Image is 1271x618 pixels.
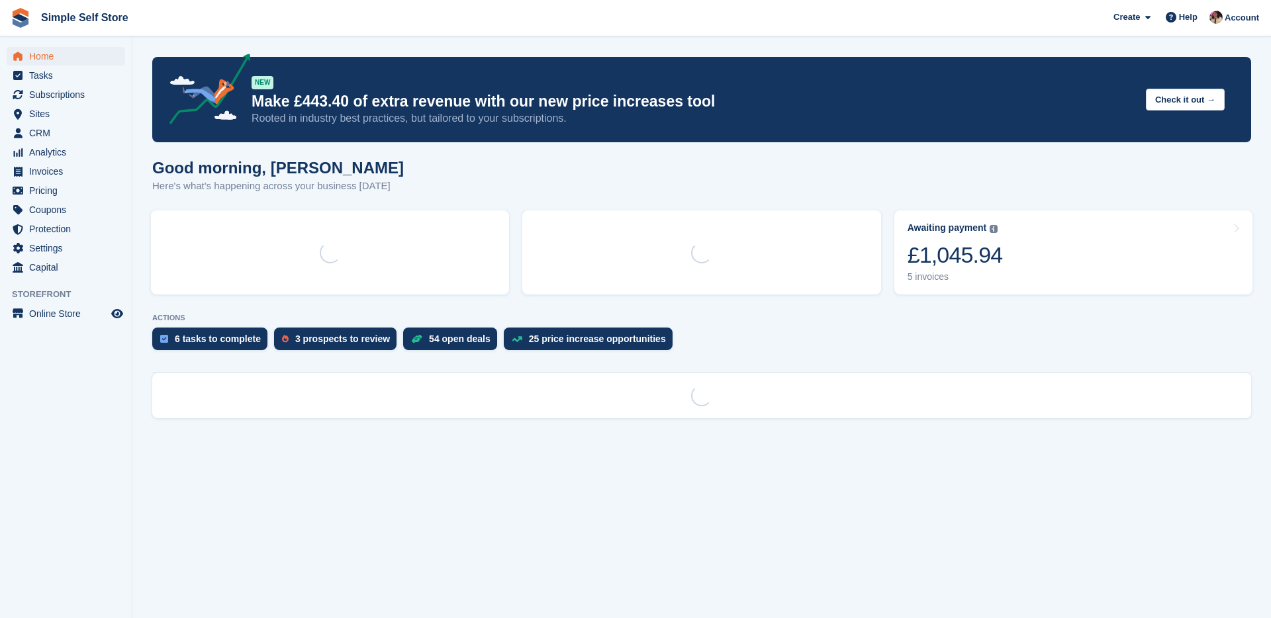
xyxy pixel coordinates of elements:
div: 25 price increase opportunities [529,333,666,344]
div: NEW [252,76,273,89]
div: 3 prospects to review [295,333,390,344]
a: menu [7,85,125,104]
span: Protection [29,220,109,238]
img: task-75834270c22a3079a89374b754ae025e5fb1db73e45f91037f5363f120a921f8.svg [160,335,168,343]
span: Create [1113,11,1140,24]
a: menu [7,200,125,219]
span: Analytics [29,143,109,161]
a: menu [7,47,125,66]
a: 3 prospects to review [274,328,403,357]
p: Rooted in industry best practices, but tailored to your subscriptions. [252,111,1135,126]
p: Here's what's happening across your business [DATE] [152,179,404,194]
a: Simple Self Store [36,7,134,28]
a: menu [7,162,125,181]
img: stora-icon-8386f47178a22dfd0bd8f6a31ec36ba5ce8667c1dd55bd0f319d3a0aa187defe.svg [11,8,30,28]
a: Awaiting payment £1,045.94 5 invoices [894,210,1252,294]
h1: Good morning, [PERSON_NAME] [152,159,404,177]
a: 54 open deals [403,328,504,357]
button: Check it out → [1146,89,1225,110]
span: Tasks [29,66,109,85]
div: Awaiting payment [908,222,987,234]
a: menu [7,304,125,323]
a: 25 price increase opportunities [504,328,679,357]
a: menu [7,143,125,161]
span: Storefront [12,288,132,301]
p: Make £443.40 of extra revenue with our new price increases tool [252,92,1135,111]
a: 6 tasks to complete [152,328,274,357]
img: price-adjustments-announcement-icon-8257ccfd72463d97f412b2fc003d46551f7dbcb40ab6d574587a9cd5c0d94... [158,54,251,129]
a: Preview store [109,306,125,322]
span: Capital [29,258,109,277]
a: menu [7,105,125,123]
img: deal-1b604bf984904fb50ccaf53a9ad4b4a5d6e5aea283cecdc64d6e3604feb123c2.svg [411,334,422,343]
a: menu [7,124,125,142]
span: Home [29,47,109,66]
span: Pricing [29,181,109,200]
img: prospect-51fa495bee0391a8d652442698ab0144808aea92771e9ea1ae160a38d050c398.svg [282,335,289,343]
img: icon-info-grey-7440780725fd019a000dd9b08b2336e03edf1995a4989e88bcd33f0948082b44.svg [990,225,998,233]
div: 54 open deals [429,333,491,344]
p: ACTIONS [152,314,1251,322]
span: Coupons [29,200,109,219]
span: Help [1179,11,1198,24]
a: menu [7,181,125,200]
a: menu [7,239,125,257]
span: Online Store [29,304,109,323]
span: Account [1225,11,1259,24]
a: menu [7,66,125,85]
img: price_increase_opportunities-93ffe204e8149a01c8c9dc8f82e8f89637d9d84a8eef4429ea346261dce0b2c0.svg [512,336,522,342]
span: Settings [29,239,109,257]
a: menu [7,258,125,277]
div: 5 invoices [908,271,1003,283]
a: menu [7,220,125,238]
span: Invoices [29,162,109,181]
div: 6 tasks to complete [175,333,261,344]
span: Subscriptions [29,85,109,104]
span: CRM [29,124,109,142]
img: Scott McCutcheon [1209,11,1223,24]
span: Sites [29,105,109,123]
div: £1,045.94 [908,242,1003,269]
